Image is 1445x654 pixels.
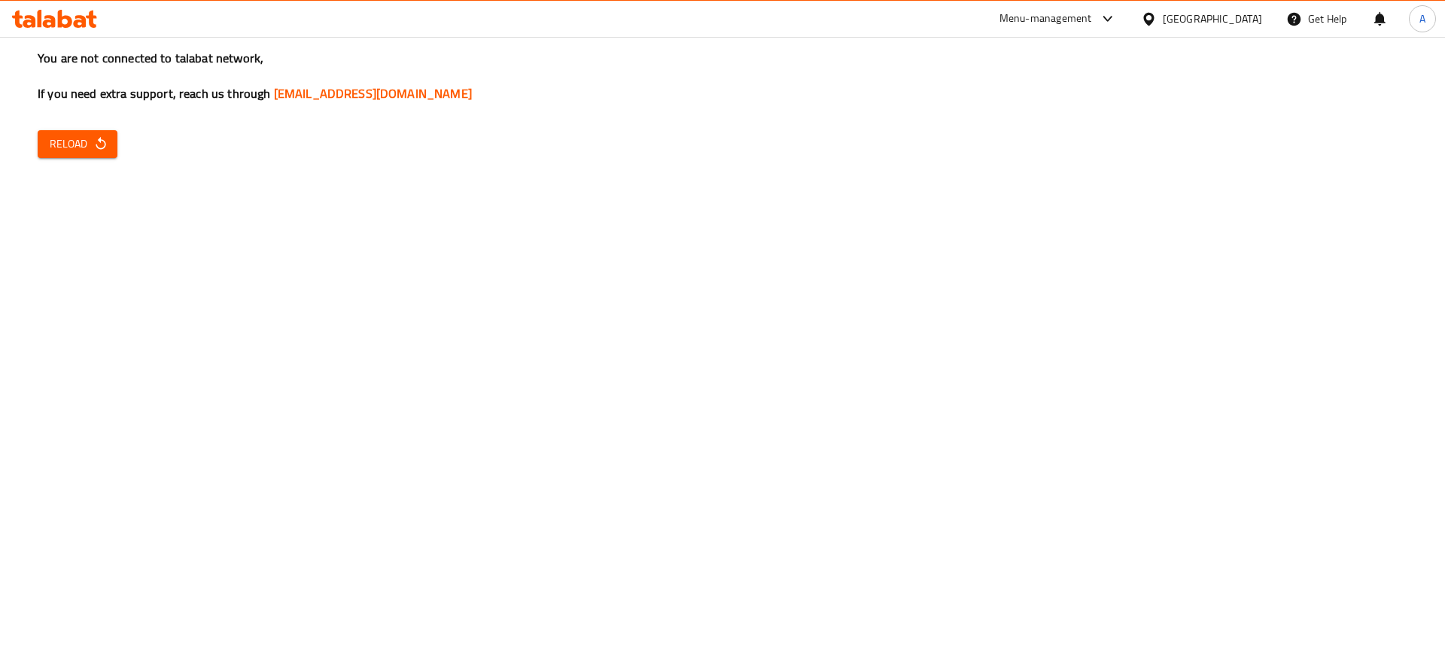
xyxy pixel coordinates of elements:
[38,130,117,158] button: Reload
[1163,11,1262,27] div: [GEOGRAPHIC_DATA]
[38,50,1407,102] h3: You are not connected to talabat network, If you need extra support, reach us through
[999,10,1092,28] div: Menu-management
[1419,11,1425,27] span: A
[50,135,105,154] span: Reload
[274,82,472,105] a: [EMAIL_ADDRESS][DOMAIN_NAME]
